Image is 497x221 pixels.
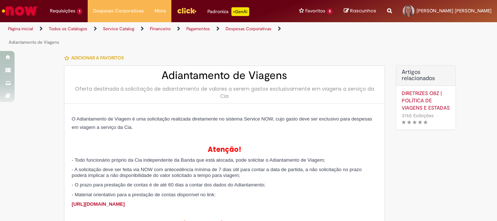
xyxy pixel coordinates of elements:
[72,192,216,197] span: - Material orientativo para a prestação de contas disponível no link:
[72,70,377,82] h2: Adiantamento de Viagens
[8,26,33,32] a: Página inicial
[72,182,266,188] span: - O prazo para prestação de contas é de até 60 dias a contar dos dados do Adiantamento;
[402,113,434,119] span: 3760 Exibições
[72,157,325,163] span: - Todo funcionário próprio da Cia independente da Banda que está alocada, pode solicitar o Adiant...
[72,116,372,130] span: O Adiantamento de Viagem é uma solicitação realizada diretamente no sistema Service NOW, cujo gas...
[72,167,362,178] span: - A solicitação deve ser feita via NOW com antecedência mínima de 7 dias útil para contar a data ...
[72,85,377,100] div: Oferta destinada à solicitação de adiantamento de valores a serem gastos exclusivamente em viagen...
[9,39,59,45] a: Adiantamento de Viagens
[402,69,450,82] h3: Artigos relacionados
[226,26,271,32] a: Despesas Corporativas
[1,4,38,18] img: ServiceNow
[177,5,196,16] img: click_logo_yellow_360x200.png
[231,7,249,16] p: +GenAi
[344,8,376,15] a: Rascunhos
[71,55,124,61] span: Adicionar a Favoritos
[150,26,171,32] a: Financeiro
[417,8,492,14] span: [PERSON_NAME] [PERSON_NAME]
[402,90,450,111] a: DIRETRIZES OBZ | POLÍTICA DE VIAGENS E ESTADAS
[186,26,210,32] a: Pagamentos
[5,22,326,49] ul: Trilhas de página
[93,7,144,15] span: Despesas Corporativas
[49,26,87,32] a: Todos os Catálogos
[64,50,128,66] button: Adicionar a Favoritos
[155,7,166,15] span: More
[72,201,125,207] a: [URL][DOMAIN_NAME]
[435,111,440,121] span: •
[208,145,241,154] span: Atenção!
[103,26,134,32] a: Service Catalog
[50,7,75,15] span: Requisições
[327,8,333,15] span: 5
[77,8,82,15] span: 1
[207,7,249,16] div: Padroniza
[350,7,376,14] span: Rascunhos
[305,7,325,15] span: Favoritos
